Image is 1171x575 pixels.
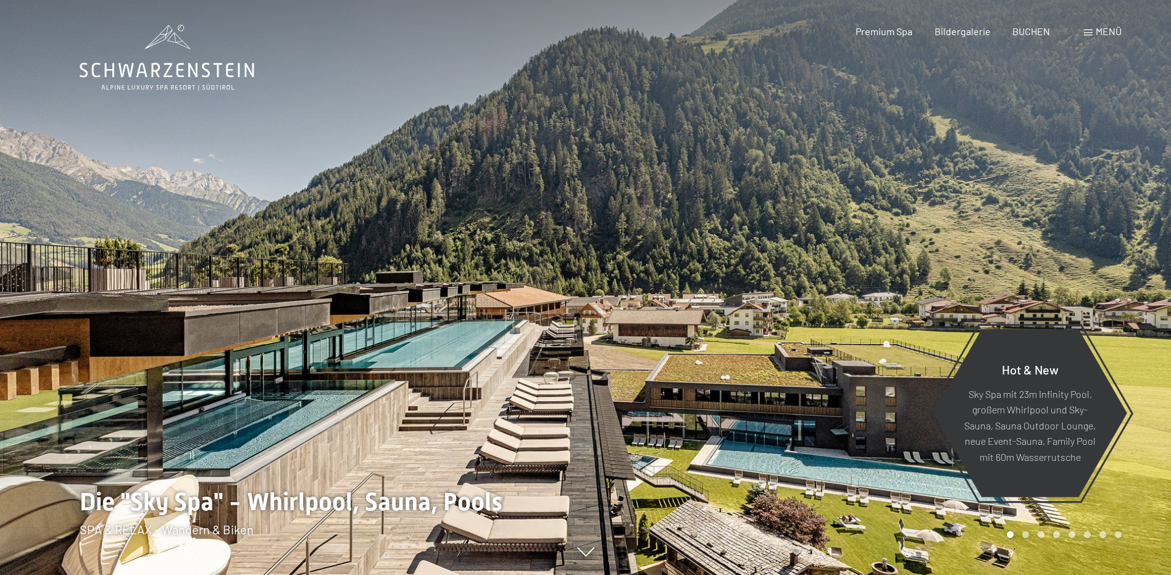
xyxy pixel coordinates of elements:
a: BUCHEN [1012,25,1050,37]
div: Carousel Page 1 (Current Slide) [1007,531,1014,538]
div: Carousel Page 3 [1038,531,1044,538]
a: Bildergalerie [935,25,991,37]
div: Carousel Page 8 [1115,531,1122,538]
a: Premium Spa [856,25,912,37]
span: Menü [1096,25,1122,37]
div: Carousel Page 6 [1084,531,1091,538]
div: Carousel Page 7 [1099,531,1106,538]
div: Carousel Page 4 [1053,531,1060,538]
p: Sky Spa mit 23m Infinity Pool, großem Whirlpool und Sky-Sauna, Sauna Outdoor Lounge, neue Event-S... [963,386,1097,465]
a: Hot & New Sky Spa mit 23m Infinity Pool, großem Whirlpool und Sky-Sauna, Sauna Outdoor Lounge, ne... [932,328,1128,498]
div: Carousel Page 5 [1069,531,1075,538]
div: Carousel Page 2 [1022,531,1029,538]
div: Carousel Pagination [1002,531,1122,538]
span: Hot & New [1002,362,1059,376]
